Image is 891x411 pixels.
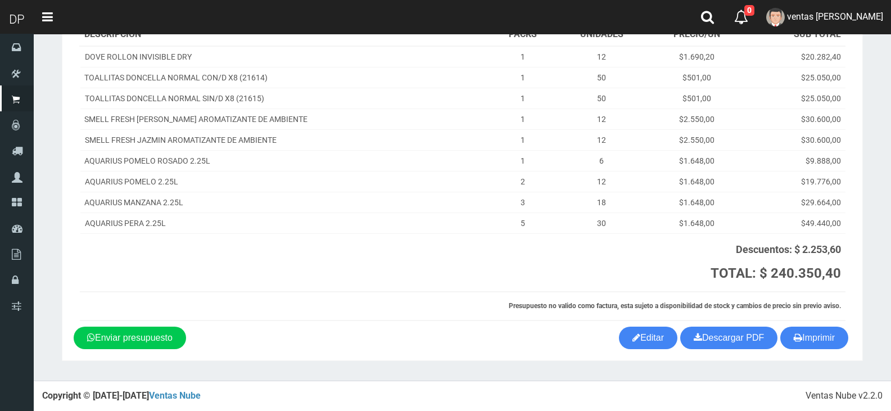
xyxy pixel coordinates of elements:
div: Ventas Nube v2.2.0 [806,390,883,403]
td: 1 [490,150,556,171]
td: $1.648,00 [648,171,746,192]
td: $19.776,00 [746,171,845,192]
button: Imprimir [780,327,848,349]
td: $49.440,00 [746,213,845,233]
td: $1.648,00 [648,213,746,233]
td: $29.664,00 [746,192,845,213]
td: 30 [555,213,648,233]
td: $501,00 [648,88,746,109]
td: SMELL FRESH JAZMIN AROMATIZANTE DE AMBIENTE [80,129,490,150]
th: UNIDADES [555,24,648,46]
strong: Descuentos: $ 2.253,60 [736,243,841,255]
td: $9.888,00 [746,150,845,171]
td: AQUARIUS PERA 2.25L [80,213,490,233]
td: $501,00 [648,67,746,88]
td: 50 [555,88,648,109]
td: 1 [490,109,556,129]
td: 3 [490,192,556,213]
td: 1 [490,67,556,88]
a: Ventas Nube [149,390,201,401]
span: ventas [PERSON_NAME] [787,11,883,22]
td: $30.600,00 [746,109,845,129]
td: AQUARIUS MANZANA 2.25L [80,192,490,213]
td: $1.690,20 [648,46,746,67]
td: 12 [555,171,648,192]
td: 2 [490,171,556,192]
td: $20.282,40 [746,46,845,67]
img: User Image [766,8,785,26]
a: Editar [619,327,677,349]
td: 1 [490,88,556,109]
td: SMELL FRESH [PERSON_NAME] AROMATIZANTE DE AMBIENTE [80,109,490,129]
span: 0 [744,5,754,16]
td: AQUARIUS POMELO ROSADO 2.25L [80,150,490,171]
td: 12 [555,46,648,67]
td: 50 [555,67,648,88]
td: 5 [490,213,556,233]
td: $30.600,00 [746,129,845,150]
th: SUB TOTAL [746,24,845,46]
td: TOALLITAS DONCELLA NORMAL SIN/D X8 (21615) [80,88,490,109]
td: $2.550,00 [648,129,746,150]
span: Enviar presupuesto [95,333,173,342]
strong: TOTAL: $ 240.350,40 [711,265,841,281]
td: $1.648,00 [648,192,746,213]
td: 18 [555,192,648,213]
td: TOALLITAS DONCELLA NORMAL CON/D X8 (21614) [80,67,490,88]
th: PRECIO/UN [648,24,746,46]
td: AQUARIUS POMELO 2.25L [80,171,490,192]
td: 12 [555,129,648,150]
td: $1.648,00 [648,150,746,171]
td: 1 [490,46,556,67]
td: $25.050,00 [746,67,845,88]
strong: Copyright © [DATE]-[DATE] [42,390,201,401]
td: 6 [555,150,648,171]
a: Enviar presupuesto [74,327,186,349]
th: DESCRIPCION [80,24,490,46]
td: DOVE ROLLON INVISIBLE DRY [80,46,490,67]
td: 12 [555,109,648,129]
strong: Presupuesto no valido como factura, esta sujeto a disponibilidad de stock y cambios de precio sin... [509,302,841,310]
a: Descargar PDF [680,327,777,349]
th: PACKS [490,24,556,46]
td: $2.550,00 [648,109,746,129]
td: 1 [490,129,556,150]
td: $25.050,00 [746,88,845,109]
